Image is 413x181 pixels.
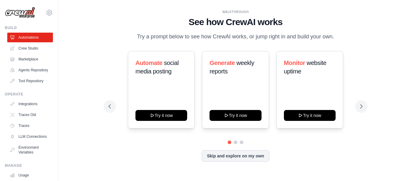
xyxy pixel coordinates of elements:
[7,110,53,120] a: Traces Old
[7,170,53,180] a: Usage
[284,110,336,121] button: Try it now
[284,60,305,66] span: Monitor
[135,110,187,121] button: Try it now
[109,17,363,27] h1: See how CrewAI works
[7,143,53,157] a: Environment Variables
[210,60,235,66] span: Generate
[202,150,269,162] button: Skip and explore on my own
[7,65,53,75] a: Agents Repository
[5,163,53,168] div: Manage
[7,76,53,86] a: Tool Repository
[284,60,327,75] span: website uptime
[135,60,162,66] span: Automate
[7,44,53,53] a: Crew Studio
[7,132,53,141] a: LLM Connections
[7,99,53,109] a: Integrations
[7,121,53,131] a: Traces
[7,33,53,42] a: Automations
[109,10,363,14] div: WALKTHROUGH
[5,25,53,30] div: Build
[210,110,261,121] button: Try it now
[5,92,53,97] div: Operate
[5,7,35,18] img: Logo
[134,32,337,41] p: Try a prompt below to see how CrewAI works, or jump right in and build your own.
[210,60,254,75] span: weekly reports
[7,54,53,64] a: Marketplace
[135,60,179,75] span: social media posting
